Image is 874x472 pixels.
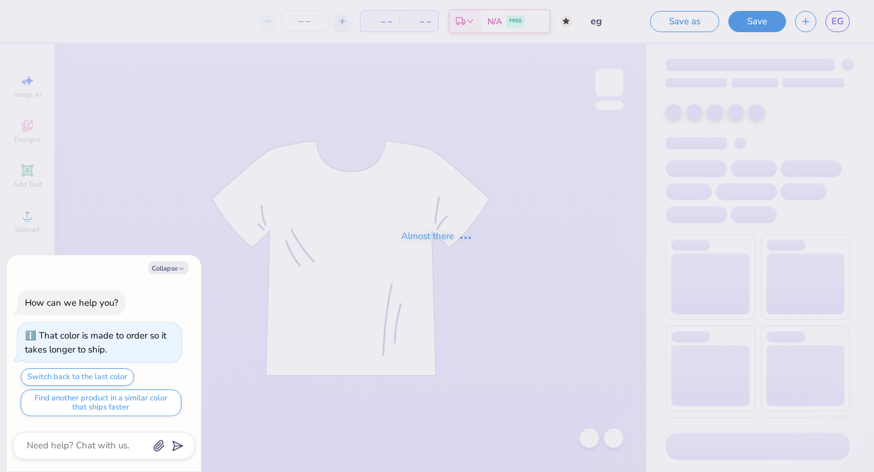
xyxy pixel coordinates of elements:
div: How can we help you? [25,297,118,309]
button: Switch back to the last color [21,368,134,386]
div: Almost there [401,229,473,243]
button: Find another product in a similar color that ships faster [21,389,181,416]
button: Collapse [148,261,189,274]
div: That color is made to order so it takes longer to ship. [25,329,166,356]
